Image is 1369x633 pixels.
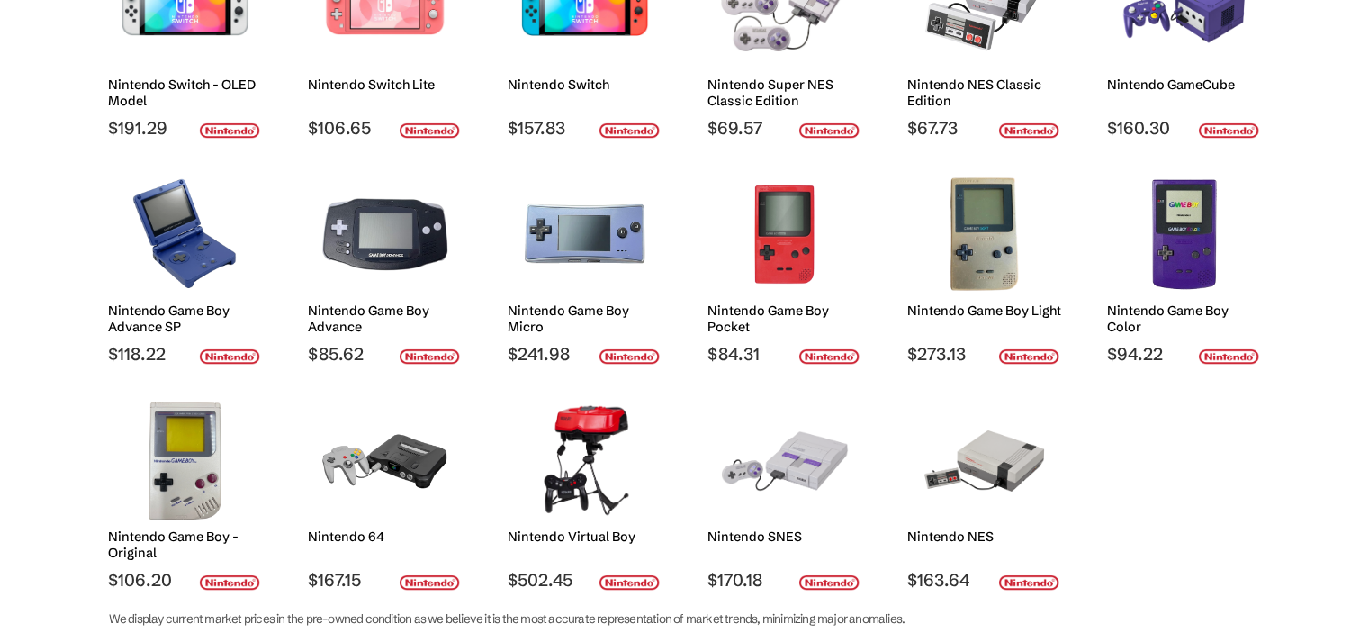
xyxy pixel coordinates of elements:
span: $85.62 [308,343,462,365]
img: Nintendo Game Boy Pocket [721,176,848,294]
span: $106.20 [108,569,262,591]
a: Nintendo Game Boy Light Nintendo Game Boy Light $273.13 nintendo-logo [899,167,1070,365]
img: Nintendo Game Boy Micro [521,176,648,294]
h2: Nintendo Game Boy Pocket [707,303,861,335]
img: nintendo-logo [798,122,860,139]
img: nintendo-logo [199,348,260,365]
img: nintendo-logo [399,122,460,139]
span: $67.73 [907,117,1061,139]
h2: Nintendo Game Boy Advance [308,303,462,335]
h2: Nintendo Super NES Classic Edition [707,77,861,109]
span: $160.30 [1107,117,1261,139]
span: $94.22 [1107,343,1261,365]
a: Nintendo 64 Nintendo 64 $167.15 nintendo-logo [300,393,471,591]
h2: Nintendo Switch Lite [308,77,462,93]
img: Nintendo NES [921,402,1048,520]
h2: Nintendo Game Boy - Original [108,529,262,561]
img: nintendo-logo [798,574,860,591]
img: nintendo-logo [998,122,1059,139]
a: Nintendo Game Boy Pocket Nintendo Game Boy Pocket $84.31 nintendo-logo [699,167,870,365]
img: nintendo-logo [199,122,260,139]
img: Nintendo Game Boy Color [1121,176,1247,294]
img: Nintendo Virtual Boy [521,402,648,520]
h2: Nintendo Game Boy Micro [508,303,662,335]
img: nintendo-logo [599,348,660,365]
span: $241.98 [508,343,662,365]
a: Nintendo Game Boy Nintendo Game Boy - Original $106.20 nintendo-logo [100,393,271,591]
a: Nintendo Game Boy Color Nintendo Game Boy Color $94.22 nintendo-logo [1099,167,1270,365]
p: We display current market prices in the pre-owned condition as we believe it is the most accurate... [109,609,1232,630]
span: $170.18 [707,569,861,591]
a: Nintendo Game Boy Advance SP Nintendo Game Boy Advance $85.62 nintendo-logo [300,167,471,365]
img: Nintendo Game Boy [122,402,248,520]
img: nintendo-logo [399,348,460,365]
h2: Nintendo Game Boy Color [1107,303,1261,335]
h2: Nintendo Virtual Boy [508,529,662,545]
span: $106.65 [308,117,462,139]
span: $84.31 [707,343,861,365]
span: $69.57 [707,117,861,139]
span: $118.22 [108,343,262,365]
h2: Nintendo SNES [707,529,861,545]
img: Nintendo SNES [721,402,848,520]
img: nintendo-logo [1198,122,1259,139]
h2: Nintendo Game Boy Light [907,303,1061,319]
span: $157.83 [508,117,662,139]
span: $191.29 [108,117,262,139]
span: $502.45 [508,569,662,591]
img: Nintendo Game Boy Light [921,176,1048,294]
h2: Nintendo NES Classic Edition [907,77,1061,109]
img: Nintendo 64 [321,402,448,520]
h2: Nintendo Switch - OLED Model [108,77,262,109]
img: Nintendo Game Boy Advance SP [122,176,248,294]
img: nintendo-logo [599,122,660,139]
a: Nintendo SNES Nintendo SNES $170.18 nintendo-logo [699,393,870,591]
img: nintendo-logo [998,574,1059,591]
img: nintendo-logo [1198,348,1259,365]
a: Nintendo NES Nintendo NES $163.64 nintendo-logo [899,393,1070,591]
img: nintendo-logo [599,574,660,591]
h2: Nintendo Switch [508,77,662,93]
h2: Nintendo Game Boy Advance SP [108,303,262,335]
a: Nintendo Game Boy Advance SP Nintendo Game Boy Advance SP $118.22 nintendo-logo [100,167,271,365]
h2: Nintendo 64 [308,529,462,545]
a: Nintendo Game Boy Micro Nintendo Game Boy Micro $241.98 nintendo-logo [500,167,671,365]
span: $163.64 [907,569,1061,591]
a: Nintendo Virtual Boy Nintendo Virtual Boy $502.45 nintendo-logo [500,393,671,591]
img: Nintendo Game Boy Advance SP [321,176,448,294]
h2: Nintendo GameCube [1107,77,1261,93]
span: $273.13 [907,343,1061,365]
img: nintendo-logo [199,574,260,591]
span: $167.15 [308,569,462,591]
h2: Nintendo NES [907,529,1061,545]
img: nintendo-logo [399,574,460,591]
img: nintendo-logo [998,348,1059,365]
img: nintendo-logo [798,348,860,365]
